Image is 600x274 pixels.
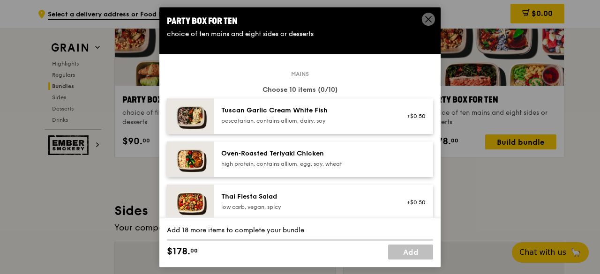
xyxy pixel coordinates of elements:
[388,244,433,259] a: Add
[221,149,390,158] div: Oven‑Roasted Teriyaki Chicken
[221,117,390,125] div: pescatarian, contains allium, dairy, soy
[221,106,390,115] div: Tuscan Garlic Cream White Fish
[401,199,426,206] div: +$0.50
[167,141,214,177] img: daily_normal_Oven-Roasted_Teriyaki_Chicken__Horizontal_.jpg
[167,226,433,235] div: Add 18 more items to complete your bundle
[287,70,313,78] span: Mains
[167,30,433,39] div: choice of ten mains and eight sides or desserts
[167,15,433,28] div: Party Box for Ten
[167,85,433,95] div: Choose 10 items (0/10)
[167,98,214,134] img: daily_normal_Tuscan_Garlic_Cream_White_Fish__Horizontal_.jpg
[221,203,390,211] div: low carb, vegan, spicy
[167,185,214,220] img: daily_normal_Thai_Fiesta_Salad__Horizontal_.jpg
[221,192,390,201] div: Thai Fiesta Salad
[221,160,390,168] div: high protein, contains allium, egg, soy, wheat
[401,112,426,120] div: +$0.50
[167,244,190,259] span: $178.
[190,247,198,254] span: 00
